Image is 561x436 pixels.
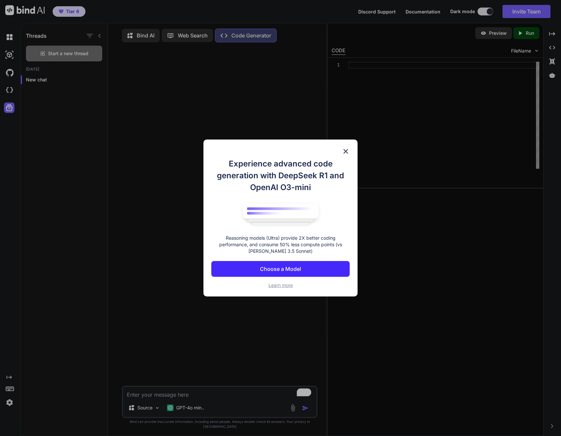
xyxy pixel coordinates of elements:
p: Choose a Model [260,265,301,273]
h1: Experience advanced code generation with DeepSeek R1 and OpenAI O3-mini [211,158,350,193]
img: close [342,147,350,155]
span: Learn more [269,282,293,288]
button: Choose a Model [211,261,350,277]
img: bind logo [238,200,323,228]
p: Reasoning models (Ultra) provide 2X better coding performance, and consume 50% less compute point... [211,235,350,254]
